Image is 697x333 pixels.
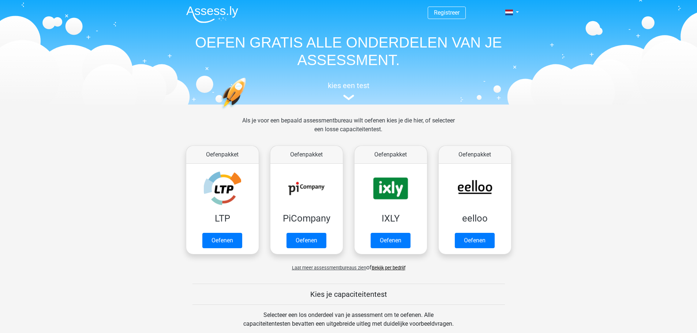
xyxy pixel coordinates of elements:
[236,116,461,143] div: Als je voor een bepaald assessmentbureau wilt oefenen kies je die hier, of selecteer een losse ca...
[372,265,405,270] a: Bekijk per bedrijf
[221,77,274,144] img: oefenen
[292,265,366,270] span: Laat meer assessmentbureaus zien
[455,233,495,248] a: Oefenen
[180,81,517,101] a: kies een test
[202,233,242,248] a: Oefenen
[371,233,411,248] a: Oefenen
[180,34,517,69] h1: OEFEN GRATIS ALLE ONDERDELEN VAN JE ASSESSMENT.
[192,290,505,299] h5: Kies je capaciteitentest
[434,9,460,16] a: Registreer
[343,95,354,100] img: assessment
[180,257,517,272] div: of
[286,233,326,248] a: Oefenen
[186,6,238,23] img: Assessly
[180,81,517,90] h5: kies een test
